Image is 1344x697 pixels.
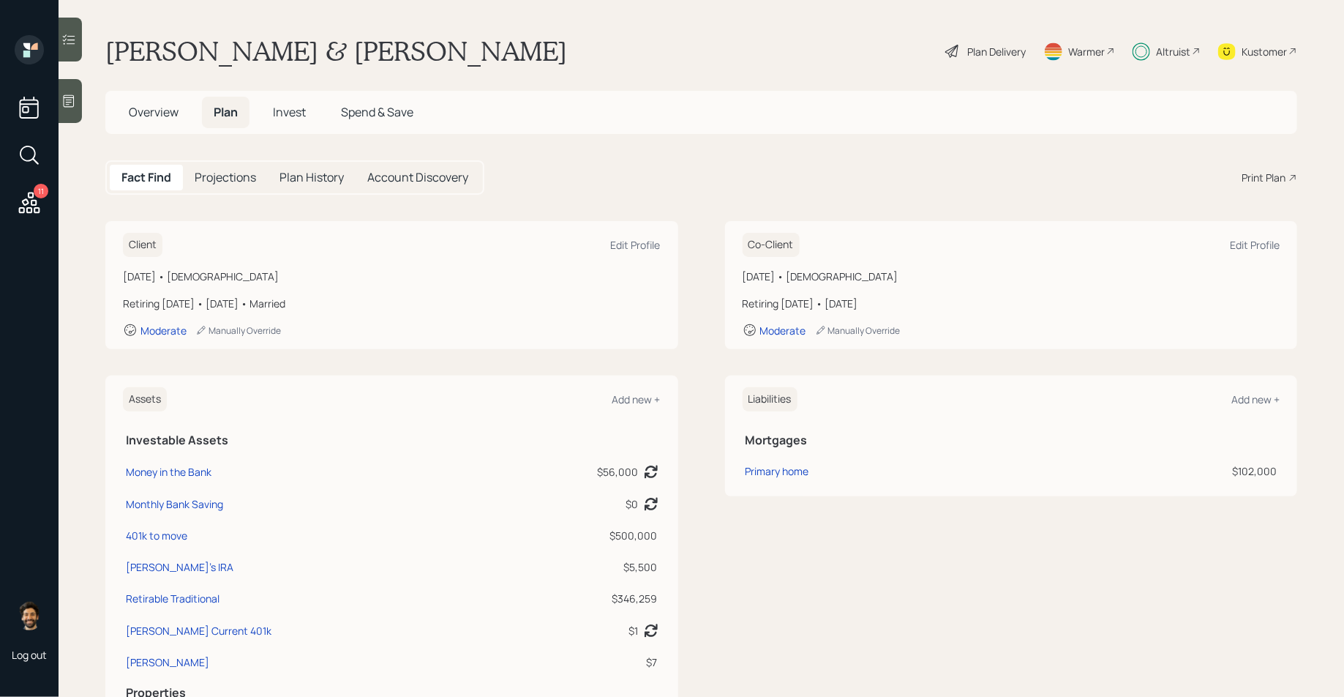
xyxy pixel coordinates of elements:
[126,528,187,543] div: 401k to move
[105,35,567,67] h1: [PERSON_NAME] & [PERSON_NAME]
[15,601,44,630] img: eric-schwartz-headshot.png
[760,324,806,338] div: Moderate
[500,591,658,606] div: $346,259
[626,496,639,512] div: $0
[1156,44,1190,59] div: Altruist
[34,184,48,198] div: 11
[815,324,901,337] div: Manually Override
[129,104,179,120] span: Overview
[500,655,658,670] div: $7
[612,392,661,406] div: Add new +
[195,171,256,184] h5: Projections
[123,269,661,284] div: [DATE] • [DEMOGRAPHIC_DATA]
[123,296,661,311] div: Retiring [DATE] • [DATE] • Married
[126,433,658,447] h5: Investable Assets
[126,464,211,480] div: Money in the Bank
[273,104,306,120] span: Invest
[746,463,809,479] div: Primary home
[743,269,1280,284] div: [DATE] • [DEMOGRAPHIC_DATA]
[629,623,639,638] div: $1
[743,233,800,257] h6: Co-Client
[123,233,162,257] h6: Client
[1242,170,1285,185] div: Print Plan
[598,464,639,480] div: $56,000
[12,648,47,662] div: Log out
[126,591,219,606] div: Retirable Traditional
[214,104,238,120] span: Plan
[126,496,223,512] div: Monthly Bank Saving
[1068,44,1105,59] div: Warmer
[126,559,233,575] div: [PERSON_NAME]'s IRA
[126,655,209,670] div: [PERSON_NAME]
[140,324,187,338] div: Moderate
[743,387,797,411] h6: Liabilities
[341,104,413,120] span: Spend & Save
[126,623,271,638] div: [PERSON_NAME] Current 401k
[611,238,661,252] div: Edit Profile
[195,324,281,337] div: Manually Override
[123,387,167,411] h6: Assets
[743,296,1280,311] div: Retiring [DATE] • [DATE]
[1242,44,1287,59] div: Kustomer
[279,171,344,184] h5: Plan History
[367,171,468,184] h5: Account Discovery
[1230,238,1280,252] div: Edit Profile
[121,171,171,184] h5: Fact Find
[500,559,658,575] div: $5,500
[500,528,658,543] div: $500,000
[967,44,1026,59] div: Plan Delivery
[746,433,1277,447] h5: Mortgages
[1056,463,1277,479] div: $102,000
[1231,392,1280,406] div: Add new +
